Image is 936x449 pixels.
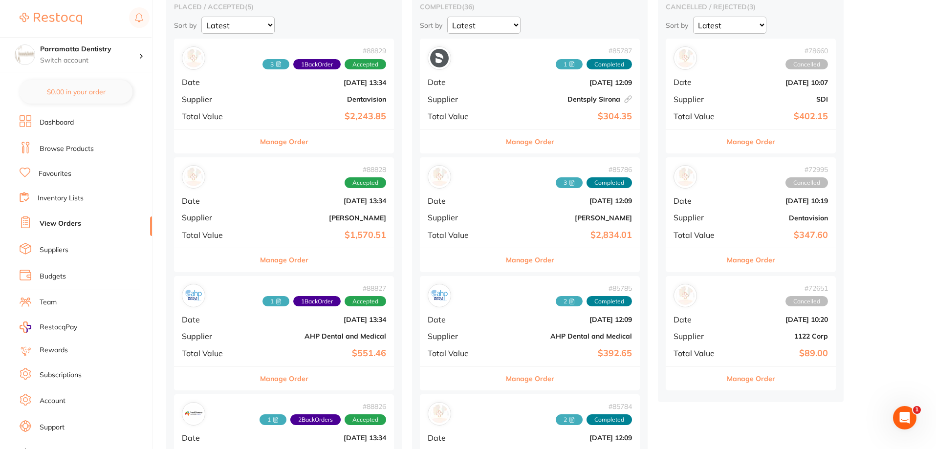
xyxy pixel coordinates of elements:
[506,367,554,390] button: Manage Order
[428,196,493,205] span: Date
[40,219,81,229] a: View Orders
[556,403,632,410] span: # 85784
[674,112,722,121] span: Total Value
[20,321,31,333] img: RestocqPay
[727,130,775,153] button: Manage Order
[40,345,68,355] a: Rewards
[174,157,394,272] div: Henry Schein Halas#88828AcceptedDate[DATE] 13:34Supplier[PERSON_NAME]Total Value$1,570.51Manage O...
[262,296,289,307] span: Received
[255,79,386,86] b: [DATE] 13:34
[260,130,308,153] button: Manage Order
[501,316,632,323] b: [DATE] 12:09
[255,111,386,122] b: $2,243.85
[255,197,386,205] b: [DATE] 13:34
[556,177,583,188] span: Received
[676,286,695,305] img: 1122 Corp
[255,230,386,240] b: $1,570.51
[428,213,493,222] span: Supplier
[255,95,386,103] b: Dentavision
[174,21,196,30] p: Sort by
[40,272,66,281] a: Budgets
[15,45,35,64] img: Parramatta Dentistry
[39,169,71,179] a: Favourites
[182,332,247,341] span: Supplier
[501,434,632,442] b: [DATE] 12:09
[182,315,247,324] span: Date
[674,95,722,104] span: Supplier
[730,197,828,205] b: [DATE] 10:19
[182,433,247,442] span: Date
[20,7,82,30] a: Restocq Logo
[785,47,828,55] span: # 78660
[674,315,722,324] span: Date
[40,396,65,406] a: Account
[730,214,828,222] b: Dentavision
[345,296,386,307] span: Accepted
[428,78,493,86] span: Date
[674,332,722,341] span: Supplier
[428,315,493,324] span: Date
[556,59,583,70] span: Received
[587,59,632,70] span: Completed
[182,112,247,121] span: Total Value
[730,316,828,323] b: [DATE] 10:20
[785,296,828,307] span: Cancelled
[428,95,493,104] span: Supplier
[40,44,139,54] h4: Parramatta Dentistry
[785,166,828,173] span: # 72995
[20,80,132,104] button: $0.00 in your order
[501,348,632,359] b: $392.65
[893,406,916,429] iframe: Intercom live chat
[730,230,828,240] b: $347.60
[174,2,394,11] h2: placed / accepted ( 5 )
[20,321,77,333] a: RestocqPay
[38,193,84,203] a: Inventory Lists
[345,177,386,188] span: Accepted
[428,332,493,341] span: Supplier
[556,47,632,55] span: # 85787
[184,286,203,305] img: AHP Dental and Medical
[587,414,632,425] span: Completed
[501,79,632,86] b: [DATE] 12:09
[676,168,695,186] img: Dentavision
[785,177,828,188] span: Cancelled
[174,276,394,391] div: AHP Dental and Medical#888271 1BackOrderAcceptedDate[DATE] 13:34SupplierAHP Dental and MedicalTot...
[676,49,695,67] img: SDI
[182,349,247,358] span: Total Value
[556,284,632,292] span: # 85785
[506,130,554,153] button: Manage Order
[428,231,493,239] span: Total Value
[290,414,341,425] span: Back orders
[184,405,203,423] img: Healthware Australia Ridley
[730,79,828,86] b: [DATE] 10:07
[913,406,921,414] span: 1
[430,168,449,186] img: Henry Schein Halas
[785,284,828,292] span: # 72651
[255,316,386,323] b: [DATE] 13:34
[40,298,57,307] a: Team
[40,245,68,255] a: Suppliers
[587,296,632,307] span: Completed
[184,49,203,67] img: Dentavision
[182,196,247,205] span: Date
[501,230,632,240] b: $2,834.01
[40,118,74,128] a: Dashboard
[727,248,775,272] button: Manage Order
[255,348,386,359] b: $551.46
[428,433,493,442] span: Date
[20,13,82,24] img: Restocq Logo
[262,59,289,70] span: Received
[40,423,65,432] a: Support
[730,332,828,340] b: 1122 Corp
[293,296,341,307] span: Back orders
[428,112,493,121] span: Total Value
[345,59,386,70] span: Accepted
[428,349,493,358] span: Total Value
[430,286,449,305] img: AHP Dental and Medical
[501,197,632,205] b: [DATE] 12:09
[255,214,386,222] b: [PERSON_NAME]
[40,56,139,65] p: Switch account
[730,348,828,359] b: $89.00
[182,78,247,86] span: Date
[501,214,632,222] b: [PERSON_NAME]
